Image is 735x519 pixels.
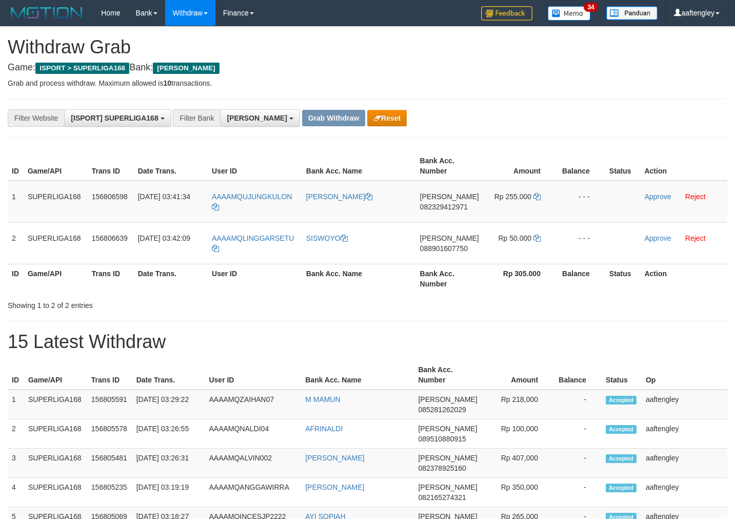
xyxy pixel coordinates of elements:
[92,234,128,242] span: 156806639
[418,454,477,462] span: [PERSON_NAME]
[640,151,727,181] th: Action
[8,78,727,88] p: Grab and process withdraw. Maximum allowed is transactions.
[642,449,727,478] td: aaftengley
[306,234,348,242] a: SISWOYO
[556,264,605,293] th: Balance
[606,425,637,434] span: Accepted
[212,234,294,242] span: AAAAMQLINGGARSETU
[8,151,24,181] th: ID
[88,151,134,181] th: Trans ID
[642,419,727,449] td: aaftengley
[483,151,556,181] th: Amount
[416,151,483,181] th: Bank Acc. Number
[132,419,205,449] td: [DATE] 03:26:55
[212,234,294,253] a: AAAAMQLINGGARSETU
[212,193,292,201] span: AAAAMQUJUNGKULON
[644,234,671,242] a: Approve
[24,449,87,478] td: SUPERLIGA168
[644,193,671,201] a: Approve
[24,151,88,181] th: Game/API
[163,79,171,87] strong: 10
[606,396,637,405] span: Accepted
[553,390,602,419] td: -
[584,3,598,12] span: 34
[498,234,531,242] span: Rp 50.000
[35,63,129,74] span: ISPORT > SUPERLIGA168
[205,478,301,507] td: AAAAMQANGGAWIRRA
[208,151,302,181] th: User ID
[553,360,602,390] th: Balance
[8,419,24,449] td: 2
[227,114,287,122] span: [PERSON_NAME]
[71,114,158,122] span: [ISPORT] SUPERLIGA168
[418,483,477,491] span: [PERSON_NAME]
[494,193,531,201] span: Rp 255.000
[414,360,481,390] th: Bank Acc. Number
[87,390,132,419] td: 156805591
[556,222,605,264] td: - - -
[556,181,605,223] td: - - -
[134,264,208,293] th: Date Trans.
[302,264,416,293] th: Bank Acc. Name
[602,360,642,390] th: Status
[24,264,88,293] th: Game/API
[548,6,591,21] img: Button%20Memo.svg
[173,109,220,127] div: Filter Bank
[87,419,132,449] td: 156805578
[24,478,87,507] td: SUPERLIGA168
[533,234,541,242] a: Copy 50000 to clipboard
[606,484,637,492] span: Accepted
[420,193,479,201] span: [PERSON_NAME]
[132,360,205,390] th: Date Trans.
[420,244,468,253] span: Copy 088901607750 to clipboard
[205,360,301,390] th: User ID
[212,193,292,211] a: AAAAMQUJUNGKULON
[482,360,554,390] th: Amount
[642,478,727,507] td: aaftengley
[367,110,407,126] button: Reset
[481,6,532,21] img: Feedback.jpg
[553,419,602,449] td: -
[482,419,554,449] td: Rp 100,000
[153,63,219,74] span: [PERSON_NAME]
[305,425,343,433] a: AFRINALDI
[205,449,301,478] td: AAAAMQALVIN002
[606,454,637,463] span: Accepted
[483,264,556,293] th: Rp 305.000
[87,449,132,478] td: 156805481
[8,478,24,507] td: 4
[553,449,602,478] td: -
[92,193,128,201] span: 156806598
[418,395,477,403] span: [PERSON_NAME]
[301,360,414,390] th: Bank Acc. Name
[8,63,727,73] h4: Game: Bank:
[138,234,190,242] span: [DATE] 03:42:09
[306,193,372,201] a: [PERSON_NAME]
[8,332,727,352] h1: 15 Latest Withdraw
[8,181,24,223] td: 1
[418,493,466,502] span: Copy 082165274321 to clipboard
[482,449,554,478] td: Rp 407,000
[88,264,134,293] th: Trans ID
[418,464,466,472] span: Copy 082378925160 to clipboard
[533,193,541,201] a: Copy 255000 to clipboard
[8,222,24,264] td: 2
[205,390,301,419] td: AAAAMQZAIHAN07
[642,390,727,419] td: aaftengley
[553,478,602,507] td: -
[8,390,24,419] td: 1
[420,234,479,242] span: [PERSON_NAME]
[556,151,605,181] th: Balance
[8,37,727,57] h1: Withdraw Grab
[305,454,364,462] a: [PERSON_NAME]
[24,419,87,449] td: SUPERLIGA168
[418,425,477,433] span: [PERSON_NAME]
[605,264,641,293] th: Status
[138,193,190,201] span: [DATE] 03:41:34
[8,449,24,478] td: 3
[220,109,300,127] button: [PERSON_NAME]
[685,193,706,201] a: Reject
[418,406,466,414] span: Copy 085281262029 to clipboard
[24,222,88,264] td: SUPERLIGA168
[8,109,64,127] div: Filter Website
